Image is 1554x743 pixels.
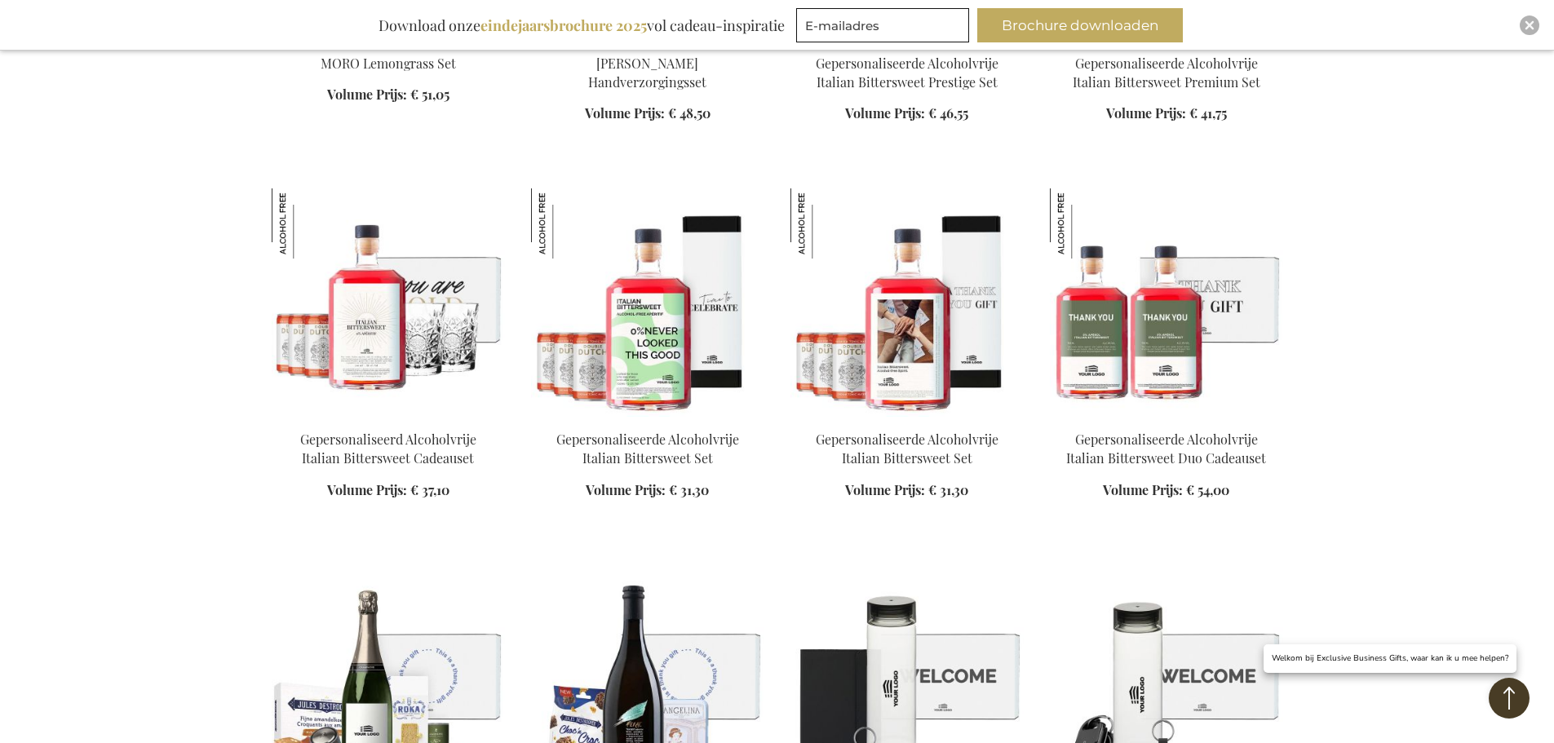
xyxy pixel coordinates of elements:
[1189,104,1227,122] span: € 41,75
[327,481,449,500] a: Volume Prijs: € 37,10
[790,188,1024,417] img: Personalised Non-Alcoholic Italian Bittersweet Set
[928,104,968,122] span: € 46,55
[1106,104,1186,122] span: Volume Prijs:
[790,188,861,259] img: Gepersonaliseerde Alcoholvrije Italian Bittersweet Set
[1066,431,1266,467] a: Gepersonaliseerde Alcoholvrije Italian Bittersweet Duo Cadeauset
[531,188,601,259] img: Gepersonaliseerde Alcoholvrije Italian Bittersweet Set
[796,8,969,42] input: E-mailadres
[928,481,968,498] span: € 31,30
[816,431,998,467] a: Gepersonaliseerde Alcoholvrije Italian Bittersweet Set
[816,55,998,91] a: Gepersonaliseerde Alcoholvrije Italian Bittersweet Prestige Set
[531,410,764,426] a: Personalised Non-Alcoholic Italian Bittersweet Set Gepersonaliseerde Alcoholvrije Italian Bitters...
[480,15,647,35] b: eindejaarsbrochure 2025
[586,481,709,500] a: Volume Prijs: € 31,30
[845,481,968,500] a: Volume Prijs: € 31,30
[588,55,706,91] a: [PERSON_NAME] Handverzorgingsset
[272,188,342,259] img: Gepersonaliseerd Alcoholvrije Italian Bittersweet Cadeauset
[556,431,739,467] a: Gepersonaliseerde Alcoholvrije Italian Bittersweet Set
[410,481,449,498] span: € 37,10
[1520,15,1539,35] div: Close
[327,481,407,498] span: Volume Prijs:
[1050,410,1283,426] a: Personalised Non-Alcoholic Italian Bittersweet Duo Gift Set Gepersonaliseerde Alcoholvrije Italia...
[1106,104,1227,123] a: Volume Prijs: € 41,75
[845,481,925,498] span: Volume Prijs:
[327,86,449,104] a: Volume Prijs: € 51,05
[272,410,505,426] a: Personalised Non-Alcoholic Italian Bittersweet Gift Gepersonaliseerd Alcoholvrije Italian Bitters...
[272,188,505,417] img: Personalised Non-Alcoholic Italian Bittersweet Gift
[1186,481,1229,498] span: € 54,00
[845,104,925,122] span: Volume Prijs:
[410,86,449,103] span: € 51,05
[669,481,709,498] span: € 31,30
[1103,481,1183,498] span: Volume Prijs:
[668,104,711,122] span: € 48,50
[845,104,968,123] a: Volume Prijs: € 46,55
[1050,188,1120,259] img: Gepersonaliseerde Alcoholvrije Italian Bittersweet Duo Cadeauset
[977,8,1183,42] button: Brochure downloaden
[321,55,456,72] a: MORO Lemongrass Set
[585,104,711,123] a: Volume Prijs: € 48,50
[1050,188,1283,417] img: Personalised Non-Alcoholic Italian Bittersweet Duo Gift Set
[1103,481,1229,500] a: Volume Prijs: € 54,00
[585,104,665,122] span: Volume Prijs:
[1525,20,1534,30] img: Close
[327,86,407,103] span: Volume Prijs:
[371,8,792,42] div: Download onze vol cadeau-inspiratie
[300,431,476,467] a: Gepersonaliseerd Alcoholvrije Italian Bittersweet Cadeauset
[586,481,666,498] span: Volume Prijs:
[531,188,764,417] img: Personalised Non-Alcoholic Italian Bittersweet Set
[796,8,974,47] form: marketing offers and promotions
[790,410,1024,426] a: Personalised Non-Alcoholic Italian Bittersweet Set Gepersonaliseerde Alcoholvrije Italian Bitters...
[1073,55,1260,91] a: Gepersonaliseerde Alcoholvrije Italian Bittersweet Premium Set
